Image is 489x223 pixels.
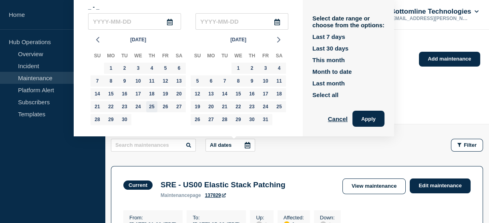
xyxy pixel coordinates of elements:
div: Wednesday, Oct 22, 2025 [233,101,244,112]
input: Search maintenances [111,139,196,152]
div: Tuesday, Oct 7, 2025 [219,75,230,87]
p: Down : [320,215,335,221]
div: Saturday, Oct 18, 2025 [274,88,285,99]
div: Thursday, Sep 25, 2025 [146,101,157,112]
button: Bottomline Technologies [389,8,480,16]
div: Tuesday, Sep 30, 2025 [119,114,130,125]
div: Thursday, Oct 2, 2025 [246,63,258,74]
div: Sunday, Sep 14, 2025 [92,88,103,99]
div: Th [145,51,159,62]
div: Saturday, Sep 6, 2025 [173,63,185,74]
div: Thursday, Oct 9, 2025 [246,75,258,87]
div: Wednesday, Oct 15, 2025 [233,88,244,99]
div: Thursday, Sep 18, 2025 [146,88,157,99]
div: Saturday, Oct 4, 2025 [274,63,285,74]
div: Monday, Sep 22, 2025 [105,101,117,112]
p: _ - _ [88,4,288,10]
div: Friday, Oct 17, 2025 [260,88,271,99]
div: Wednesday, Oct 1, 2025 [233,63,244,74]
div: Wednesday, Sep 24, 2025 [133,101,144,112]
div: Thursday, Sep 11, 2025 [146,75,157,87]
div: Thursday, Oct 23, 2025 [246,101,258,112]
div: Friday, Sep 12, 2025 [160,75,171,87]
p: [EMAIL_ADDRESS][PERSON_NAME][DOMAIN_NAME] [389,16,472,21]
button: Apply [352,111,384,127]
div: Tuesday, Oct 21, 2025 [219,101,230,112]
div: Sunday, Oct 26, 2025 [192,114,203,125]
div: Thursday, Oct 16, 2025 [246,88,258,99]
button: Filter [451,139,483,152]
button: All dates [205,139,255,152]
div: Sunday, Sep 28, 2025 [92,114,103,125]
div: Friday, Oct 3, 2025 [260,63,271,74]
button: Month to date [312,68,352,75]
p: page [161,193,201,198]
div: Saturday, Sep 27, 2025 [173,101,185,112]
div: Tuesday, Oct 14, 2025 [219,88,230,99]
div: Sa [272,51,286,62]
div: Friday, Sep 5, 2025 [160,63,171,74]
div: Tuesday, Sep 23, 2025 [119,101,130,112]
div: Monday, Oct 13, 2025 [205,88,217,99]
div: Monday, Sep 15, 2025 [105,88,117,99]
button: [DATE] [127,34,149,46]
div: We [131,51,145,62]
p: To : [193,215,240,221]
div: Th [245,51,259,62]
p: From : [129,215,177,221]
p: Affected : [284,215,304,221]
input: YYYY-MM-DD [195,13,288,30]
button: Last 30 days [312,45,348,52]
div: Wednesday, Sep 3, 2025 [133,63,144,74]
div: Sunday, Oct 19, 2025 [192,101,203,112]
div: Tuesday, Sep 16, 2025 [119,88,130,99]
button: Cancel [328,111,348,127]
div: Monday, Oct 20, 2025 [205,101,217,112]
div: We [231,51,245,62]
a: 137829 [205,193,226,198]
div: Fr [159,51,172,62]
p: All dates [210,142,231,148]
span: Filter [464,142,477,148]
div: Tuesday, Sep 9, 2025 [119,75,130,87]
p: Up : [256,215,267,221]
div: Wednesday, Oct 29, 2025 [233,114,244,125]
div: Wednesday, Sep 17, 2025 [133,88,144,99]
button: [DATE] [227,34,250,46]
button: Last month [312,80,345,87]
a: View maintenance [342,178,406,194]
div: Saturday, Sep 20, 2025 [173,88,185,99]
div: Thursday, Oct 30, 2025 [246,114,258,125]
span: [DATE] [230,34,246,46]
div: Saturday, Oct 11, 2025 [274,75,285,87]
div: Tuesday, Sep 2, 2025 [119,63,130,74]
div: Monday, Oct 27, 2025 [205,114,217,125]
div: Friday, Oct 31, 2025 [260,114,271,125]
input: YYYY-MM-DD [88,13,181,30]
div: Mo [104,51,118,62]
div: Tu [218,51,231,62]
div: Current [129,182,147,188]
div: Su [191,51,204,62]
div: Su [91,51,104,62]
span: [DATE] [130,34,146,46]
div: Friday, Oct 10, 2025 [260,75,271,87]
div: Fr [259,51,272,62]
div: Saturday, Oct 25, 2025 [274,101,285,112]
div: Monday, Sep 8, 2025 [105,75,117,87]
p: Select date range or choose from the options: [312,15,384,28]
div: Monday, Oct 6, 2025 [205,75,217,87]
div: Monday, Sep 29, 2025 [105,114,117,125]
div: Thursday, Sep 4, 2025 [146,63,157,74]
div: Friday, Oct 24, 2025 [260,101,271,112]
div: Tuesday, Oct 28, 2025 [219,114,230,125]
button: Select all [312,91,338,98]
div: Sunday, Sep 7, 2025 [92,75,103,87]
a: Add maintenance [419,52,480,67]
div: Mo [204,51,218,62]
div: Friday, Sep 19, 2025 [160,88,171,99]
div: Saturday, Sep 13, 2025 [173,75,185,87]
div: Sunday, Oct 5, 2025 [192,75,203,87]
a: Edit maintenance [410,178,471,193]
div: Tu [118,51,131,62]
